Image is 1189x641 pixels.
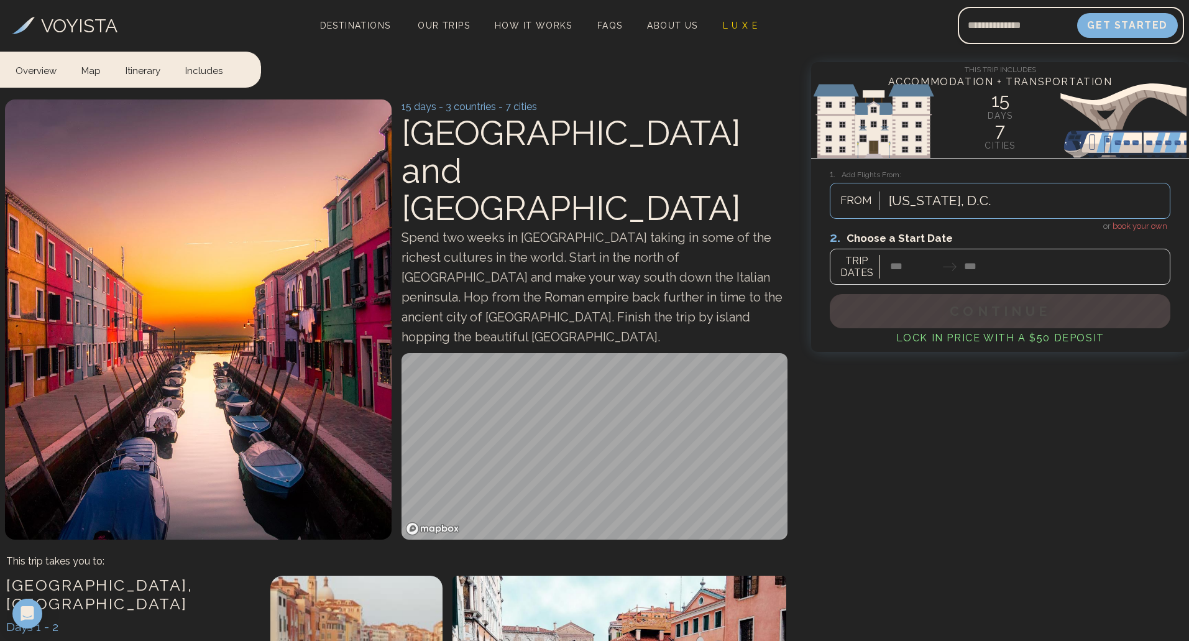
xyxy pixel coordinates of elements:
a: Itinerary [113,52,173,86]
span: [GEOGRAPHIC_DATA] and [GEOGRAPHIC_DATA] [402,113,741,228]
h3: VOYISTA [41,12,117,40]
img: European Sights [811,83,1189,158]
span: Spend two weeks in [GEOGRAPHIC_DATA] taking in some of the richest cultures in the world. Start i... [402,230,783,344]
h4: Accommodation + Transportation [811,75,1189,90]
a: About Us [642,17,702,34]
span: L U X E [723,21,758,30]
a: VOYISTA [12,12,117,40]
button: Get Started [1077,13,1178,38]
h4: This Trip Includes [811,62,1189,75]
span: Our Trips [418,21,470,30]
a: Our Trips [413,17,475,34]
span: Continue [950,303,1050,319]
a: FAQs [592,17,628,34]
p: This trip takes you to: [6,554,104,569]
span: About Us [647,21,697,30]
p: 15 days - 3 countries - 7 cities [402,99,788,114]
a: How It Works [490,17,577,34]
h4: Lock in Price with a $50 deposit [830,331,1170,346]
a: Mapbox homepage [405,522,460,536]
span: Destinations [315,16,396,52]
div: Days 1 - 2 [6,618,258,636]
span: book your own [1113,221,1167,231]
h3: Add Flights From: [830,167,1170,182]
a: L U X E [718,17,763,34]
div: Open Intercom Messenger [12,599,42,629]
a: Includes [173,52,235,86]
span: 1. [830,168,842,180]
a: Overview [16,52,69,86]
button: Continue [830,294,1170,328]
span: FROM [833,193,879,209]
span: FAQs [597,21,623,30]
h4: or [830,219,1170,233]
span: How It Works [495,21,572,30]
canvas: Map [402,353,788,540]
a: Map [69,52,113,86]
img: Voyista Logo [12,17,35,34]
h3: [GEOGRAPHIC_DATA] , [GEOGRAPHIC_DATA] [6,576,258,613]
input: Email address [958,11,1077,40]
